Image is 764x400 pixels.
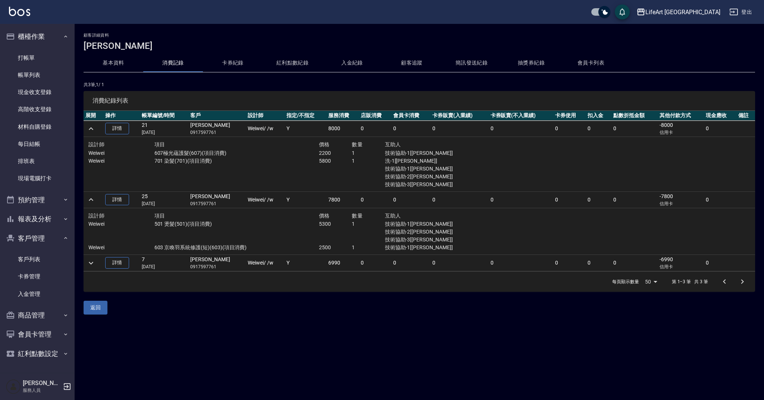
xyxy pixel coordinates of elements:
[142,200,187,207] p: [DATE]
[188,121,246,137] td: [PERSON_NAME]
[553,111,586,121] th: 卡券使用
[726,5,755,19] button: 登出
[103,111,140,121] th: 操作
[188,111,246,121] th: 客戶
[142,129,187,136] p: [DATE]
[188,191,246,208] td: [PERSON_NAME]
[285,121,326,137] td: Y
[140,191,188,208] td: 25
[84,111,103,121] th: 展開
[3,306,72,325] button: 商品管理
[154,141,165,147] span: 項目
[140,255,188,271] td: 7
[658,191,704,208] td: -7800
[3,325,72,344] button: 會員卡管理
[660,200,702,207] p: 信用卡
[3,229,72,248] button: 客戶管理
[391,191,430,208] td: 0
[319,157,352,165] p: 5800
[586,111,611,121] th: 扣入金
[3,209,72,229] button: 報表及分析
[6,379,21,394] img: Person
[642,272,660,292] div: 50
[3,170,72,187] a: 現場電腦打卡
[23,379,61,387] h5: [PERSON_NAME]
[140,121,188,137] td: 21
[188,255,246,271] td: [PERSON_NAME]
[442,54,501,72] button: 簡訊發送紀錄
[385,181,484,188] p: 技術協助-3[[PERSON_NAME]]
[352,213,363,219] span: 數量
[391,255,430,271] td: 0
[3,66,72,84] a: 帳單列表
[3,101,72,118] a: 高階收支登錄
[105,123,129,134] a: 詳情
[385,165,484,173] p: 技術協助-1[[PERSON_NAME]]
[3,190,72,210] button: 預約管理
[3,153,72,170] a: 排班表
[430,121,488,137] td: 0
[85,123,97,134] button: expand row
[704,191,736,208] td: 0
[154,220,319,228] p: 501 燙髮(501)(項目消費)
[352,149,385,157] p: 1
[430,111,488,121] th: 卡券販賣(入業績)
[553,191,586,208] td: 0
[326,191,359,208] td: 7800
[736,111,755,121] th: 備註
[3,49,72,66] a: 打帳單
[359,255,391,271] td: 0
[612,278,639,285] p: 每頁顯示數量
[489,191,554,208] td: 0
[382,54,442,72] button: 顧客追蹤
[190,263,244,270] p: 0917597761
[190,129,244,136] p: 0917597761
[385,157,484,165] p: 洗-1[[PERSON_NAME]]
[326,255,359,271] td: 6990
[385,220,484,228] p: 技術協助-1[[PERSON_NAME]]
[430,191,488,208] td: 0
[88,149,154,157] p: Weiwei
[105,194,129,206] a: 詳情
[246,191,285,208] td: Weiwei / /w
[154,244,319,251] p: 603 京喚羽系統修護(短)(603)(項目消費)
[633,4,723,20] button: LifeArt [GEOGRAPHIC_DATA]
[660,263,702,270] p: 信用卡
[660,129,702,136] p: 信用卡
[203,54,263,72] button: 卡券紀錄
[319,213,330,219] span: 價格
[88,213,104,219] span: 設計師
[645,7,720,17] div: LifeArt [GEOGRAPHIC_DATA]
[246,111,285,121] th: 設計師
[319,149,352,157] p: 2200
[285,255,326,271] td: Y
[359,121,391,137] td: 0
[319,220,352,228] p: 5300
[3,344,72,363] button: 紅利點數設定
[143,54,203,72] button: 消費記錄
[3,84,72,101] a: 現金收支登錄
[352,141,363,147] span: 數量
[154,157,319,165] p: 701 染髮(701)(項目消費)
[93,97,746,104] span: 消費紀錄列表
[85,257,97,269] button: expand row
[88,157,154,165] p: Weiwei
[658,255,704,271] td: -6990
[385,141,401,147] span: 互助人
[553,121,586,137] td: 0
[246,121,285,137] td: Weiwei / /w
[263,54,322,72] button: 紅利點數紀錄
[84,54,143,72] button: 基本資料
[3,251,72,268] a: 客戶列表
[430,255,488,271] td: 0
[615,4,630,19] button: save
[23,387,61,394] p: 服務人員
[285,111,326,121] th: 指定/不指定
[385,149,484,157] p: 技術協助-1[[PERSON_NAME]]
[489,111,554,121] th: 卡券販賣(不入業績)
[140,111,188,121] th: 帳單編號/時間
[359,111,391,121] th: 店販消費
[352,220,385,228] p: 1
[3,27,72,46] button: 櫃檯作業
[84,41,755,51] h3: [PERSON_NAME]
